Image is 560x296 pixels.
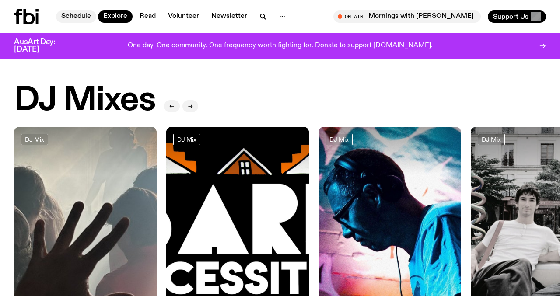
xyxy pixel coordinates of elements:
[56,10,96,23] a: Schedule
[173,134,200,145] a: DJ Mix
[329,136,349,143] span: DJ Mix
[98,10,133,23] a: Explore
[128,42,433,50] p: One day. One community. One frequency worth fighting for. Donate to support [DOMAIN_NAME].
[333,10,481,23] button: On AirMornings with [PERSON_NAME]
[478,134,505,145] a: DJ Mix
[163,10,204,23] a: Volunteer
[206,10,252,23] a: Newsletter
[14,38,70,53] h3: AusArt Day: [DATE]
[325,134,353,145] a: DJ Mix
[25,136,44,143] span: DJ Mix
[482,136,501,143] span: DJ Mix
[134,10,161,23] a: Read
[21,134,48,145] a: DJ Mix
[493,13,528,21] span: Support Us
[14,84,155,117] h2: DJ Mixes
[177,136,196,143] span: DJ Mix
[488,10,546,23] button: Support Us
